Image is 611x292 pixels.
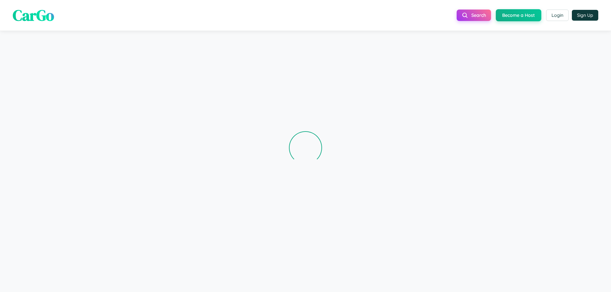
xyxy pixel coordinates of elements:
[13,5,54,26] span: CarGo
[546,10,569,21] button: Login
[457,10,491,21] button: Search
[471,12,486,18] span: Search
[496,9,541,21] button: Become a Host
[572,10,598,21] button: Sign Up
